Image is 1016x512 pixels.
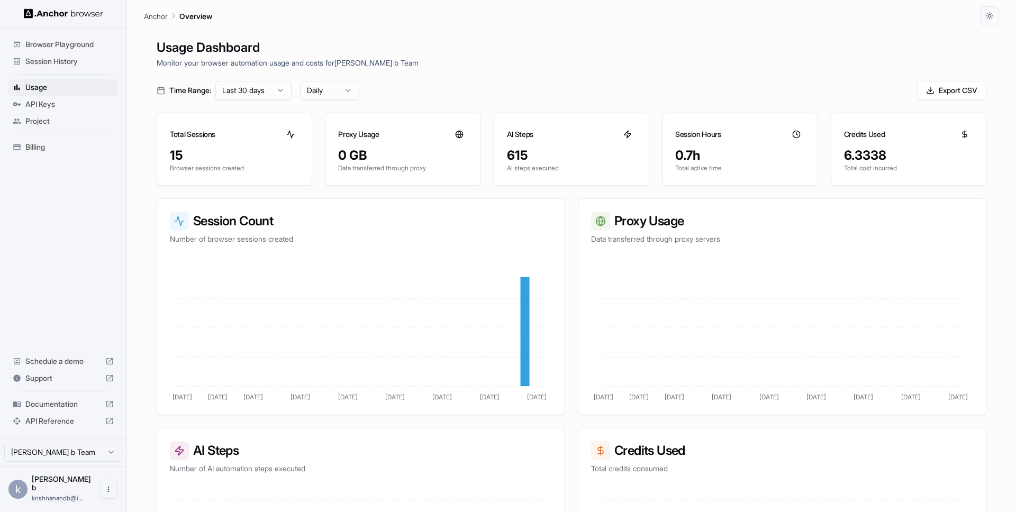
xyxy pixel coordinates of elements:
[948,393,968,401] tspan: [DATE]
[243,393,263,401] tspan: [DATE]
[844,129,885,140] h3: Credits Used
[208,393,228,401] tspan: [DATE]
[338,147,467,164] div: 0 GB
[8,113,118,130] div: Project
[170,164,299,172] p: Browser sessions created
[338,164,467,172] p: Data transferred through proxy
[480,393,500,401] tspan: [DATE]
[507,147,636,164] div: 615
[24,8,103,19] img: Anchor Logo
[170,441,552,460] h3: AI Steps
[901,393,921,401] tspan: [DATE]
[25,82,114,93] span: Usage
[32,494,83,502] span: krishnanandb@imagineers.dev
[25,142,114,152] span: Billing
[8,79,118,96] div: Usage
[170,147,299,164] div: 15
[675,129,721,140] h3: Session Hours
[591,212,973,231] h3: Proxy Usage
[594,393,613,401] tspan: [DATE]
[854,393,873,401] tspan: [DATE]
[507,164,636,172] p: AI steps executed
[169,85,211,96] span: Time Range:
[712,393,731,401] tspan: [DATE]
[8,53,118,70] div: Session History
[170,463,552,474] p: Number of AI automation steps executed
[144,10,212,22] nav: breadcrumb
[507,129,533,140] h3: AI Steps
[170,212,552,231] h3: Session Count
[8,36,118,53] div: Browser Playground
[32,474,91,492] span: krishnanand b
[99,480,118,499] button: Open menu
[25,99,114,109] span: API Keys
[385,393,405,401] tspan: [DATE]
[675,164,804,172] p: Total active time
[759,393,779,401] tspan: [DATE]
[8,396,118,413] div: Documentation
[25,39,114,50] span: Browser Playground
[629,393,649,401] tspan: [DATE]
[157,57,986,68] p: Monitor your browser automation usage and costs for [PERSON_NAME] b Team
[8,96,118,113] div: API Keys
[25,356,101,367] span: Schedule a demo
[844,147,973,164] div: 6.3338
[8,480,28,499] div: k
[170,129,215,140] h3: Total Sessions
[179,11,212,22] p: Overview
[25,416,101,426] span: API Reference
[170,234,552,244] p: Number of browser sessions created
[8,353,118,370] div: Schedule a demo
[675,147,804,164] div: 0.7h
[8,413,118,429] div: API Reference
[591,234,973,244] p: Data transferred through proxy servers
[173,393,192,401] tspan: [DATE]
[665,393,684,401] tspan: [DATE]
[591,463,973,474] p: Total credits consumed
[25,399,101,409] span: Documentation
[8,370,118,387] div: Support
[917,81,986,100] button: Export CSV
[291,393,310,401] tspan: [DATE]
[338,129,379,140] h3: Proxy Usage
[157,38,986,57] h1: Usage Dashboard
[8,139,118,156] div: Billing
[806,393,826,401] tspan: [DATE]
[338,393,358,401] tspan: [DATE]
[25,373,101,383] span: Support
[432,393,452,401] tspan: [DATE]
[144,11,168,22] p: Anchor
[844,164,973,172] p: Total cost incurred
[25,56,114,67] span: Session History
[25,116,114,126] span: Project
[527,393,547,401] tspan: [DATE]
[591,441,973,460] h3: Credits Used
